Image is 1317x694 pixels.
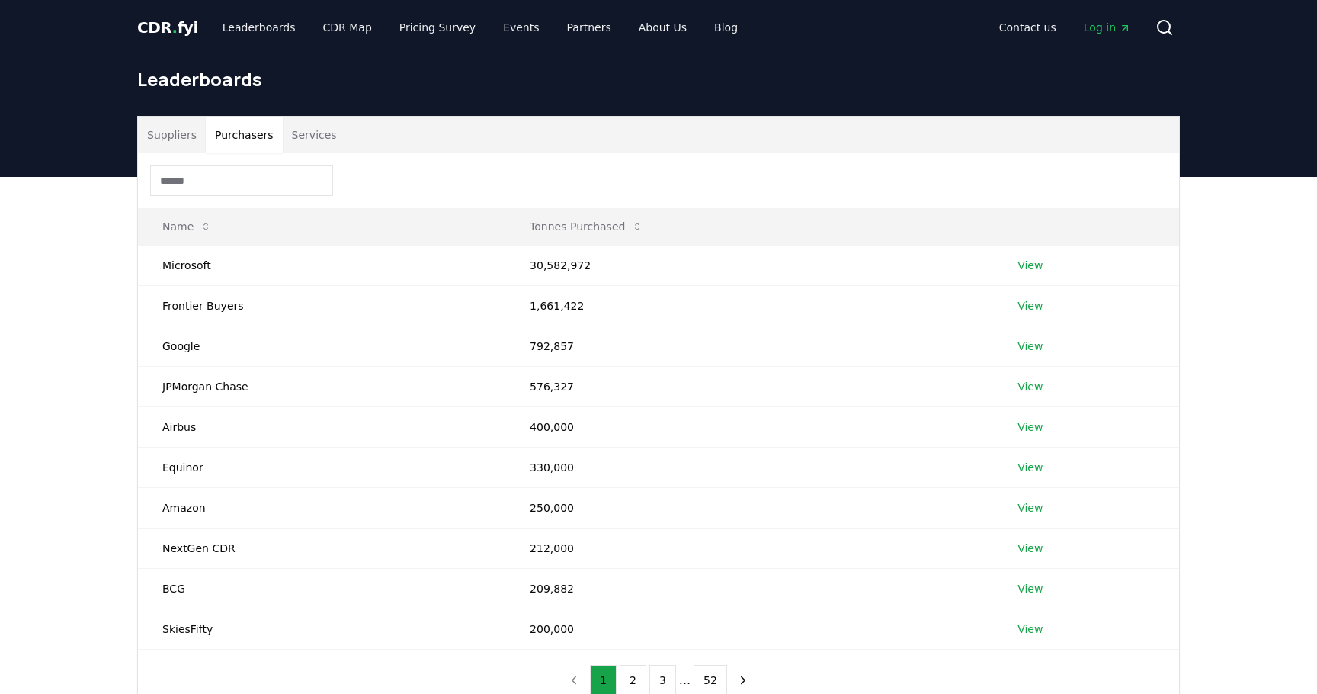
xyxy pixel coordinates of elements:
td: Equinor [138,447,505,487]
td: 200,000 [505,609,993,649]
a: View [1017,622,1043,637]
td: 576,327 [505,366,993,406]
button: Suppliers [138,117,206,153]
a: View [1017,541,1043,556]
td: Airbus [138,406,505,447]
td: Frontier Buyers [138,285,505,326]
td: Google [138,326,505,366]
a: View [1017,339,1043,354]
td: 250,000 [505,487,993,528]
button: Tonnes Purchased [518,211,655,242]
a: View [1017,298,1043,313]
a: Contact us [987,14,1069,41]
a: CDR.fyi [137,17,198,38]
a: Leaderboards [210,14,308,41]
a: View [1017,258,1043,273]
a: CDR Map [311,14,384,41]
td: Amazon [138,487,505,528]
td: 30,582,972 [505,245,993,285]
li: ... [679,671,691,689]
td: Microsoft [138,245,505,285]
a: Events [491,14,551,41]
a: View [1017,581,1043,596]
span: Log in [1084,20,1131,35]
a: View [1017,379,1043,394]
td: 792,857 [505,326,993,366]
td: JPMorgan Chase [138,366,505,406]
td: NextGen CDR [138,528,505,568]
td: 1,661,422 [505,285,993,326]
span: CDR fyi [137,18,198,37]
td: 212,000 [505,528,993,568]
a: View [1017,460,1043,475]
td: SkiesFifty [138,609,505,649]
a: Blog [702,14,750,41]
nav: Main [987,14,1143,41]
h1: Leaderboards [137,67,1180,92]
nav: Main [210,14,750,41]
td: 209,882 [505,568,993,609]
button: Services [283,117,346,153]
td: BCG [138,568,505,609]
button: Purchasers [206,117,283,153]
a: Partners [555,14,623,41]
a: View [1017,500,1043,516]
td: 400,000 [505,406,993,447]
a: About Us [626,14,699,41]
a: View [1017,419,1043,435]
a: Log in [1072,14,1143,41]
a: Pricing Survey [387,14,488,41]
button: Name [150,211,224,242]
td: 330,000 [505,447,993,487]
span: . [172,18,178,37]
